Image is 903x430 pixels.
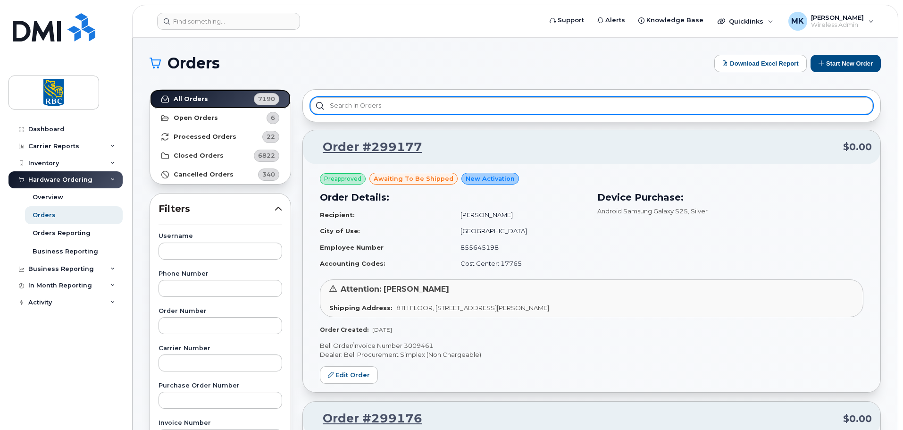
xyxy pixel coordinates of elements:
[320,211,355,219] strong: Recipient:
[159,383,282,389] label: Purchase Order Number
[159,271,282,277] label: Phone Number
[311,410,422,427] a: Order #299176
[452,255,586,272] td: Cost Center: 17765
[159,202,275,216] span: Filters
[150,109,291,127] a: Open Orders6
[159,420,282,426] label: Invoice Number
[374,174,453,183] span: awaiting to be shipped
[174,171,234,178] strong: Cancelled Orders
[843,140,872,154] span: $0.00
[174,133,236,141] strong: Processed Orders
[267,132,275,141] span: 22
[159,346,282,352] label: Carrier Number
[320,244,384,251] strong: Employee Number
[262,170,275,179] span: 340
[150,90,291,109] a: All Orders7190
[174,95,208,103] strong: All Orders
[271,113,275,122] span: 6
[452,223,586,239] td: [GEOGRAPHIC_DATA]
[320,341,863,350] p: Bell Order/Invoice Number 3009461
[320,350,863,359] p: Dealer: Bell Procurement Simplex (Non Chargeable)
[311,139,422,156] a: Order #299177
[324,175,361,183] span: Preapproved
[329,304,393,312] strong: Shipping Address:
[174,152,224,160] strong: Closed Orders
[320,227,360,235] strong: City of Use:
[258,94,275,103] span: 7190
[811,55,881,72] button: Start New Order
[372,326,392,333] span: [DATE]
[466,174,515,183] span: New Activation
[597,190,863,204] h3: Device Purchase:
[320,260,385,267] strong: Accounting Codes:
[452,207,586,223] td: [PERSON_NAME]
[843,412,872,426] span: $0.00
[150,146,291,165] a: Closed Orders6822
[341,285,449,294] span: Attention: [PERSON_NAME]
[597,207,688,215] span: Android Samsung Galaxy S25
[452,239,586,256] td: 855645198
[320,366,378,384] a: Edit Order
[159,308,282,314] label: Order Number
[258,151,275,160] span: 6822
[174,114,218,122] strong: Open Orders
[688,207,708,215] span: , Silver
[396,304,549,312] span: 8TH FLOOR, [STREET_ADDRESS][PERSON_NAME]
[320,190,586,204] h3: Order Details:
[150,127,291,146] a: Processed Orders22
[150,165,291,184] a: Cancelled Orders340
[159,233,282,239] label: Username
[310,97,873,114] input: Search in orders
[320,326,368,333] strong: Order Created:
[167,56,220,70] span: Orders
[714,55,807,72] button: Download Excel Report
